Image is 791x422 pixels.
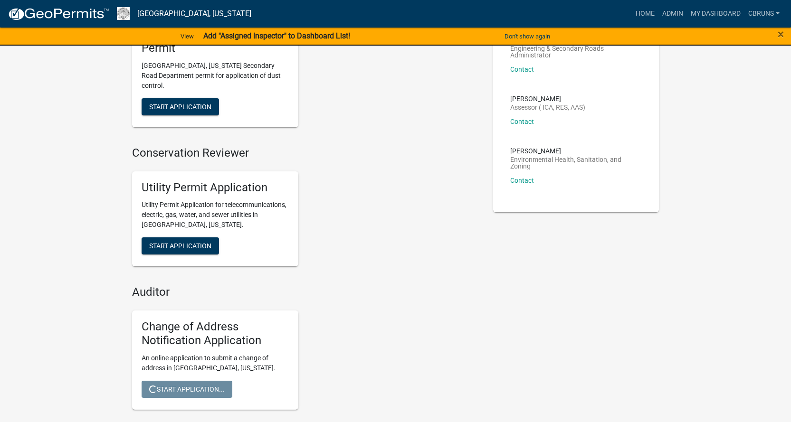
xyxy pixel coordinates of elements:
[510,118,534,125] a: Contact
[142,353,289,373] p: An online application to submit a change of address in [GEOGRAPHIC_DATA], [US_STATE].
[778,28,784,41] span: ×
[149,242,211,250] span: Start Application
[510,156,642,169] p: Environmental Health, Sanitation, and Zoning
[510,95,585,102] p: [PERSON_NAME]
[778,28,784,40] button: Close
[132,285,479,299] h4: Auditor
[142,61,289,91] p: [GEOGRAPHIC_DATA], [US_STATE] Secondary Road Department permit for application of dust control.
[658,5,687,23] a: Admin
[744,5,783,23] a: cbruns
[142,381,232,398] button: Start Application...
[687,5,744,23] a: My Dashboard
[177,28,198,44] a: View
[203,31,350,40] strong: Add "Assigned Inspector" to Dashboard List!
[142,200,289,230] p: Utility Permit Application for telecommunications, electric, gas, water, and sewer utilities in [...
[501,28,554,44] button: Don't show again
[149,103,211,110] span: Start Application
[142,181,289,195] h5: Utility Permit Application
[142,320,289,347] h5: Change of Address Notification Application
[117,7,130,20] img: Franklin County, Iowa
[142,237,219,254] button: Start Application
[149,385,225,393] span: Start Application...
[510,66,534,73] a: Contact
[142,98,219,115] button: Start Application
[510,45,642,58] p: Engineering & Secondary Roads Administrator
[137,6,251,22] a: [GEOGRAPHIC_DATA], [US_STATE]
[632,5,658,23] a: Home
[510,148,642,154] p: [PERSON_NAME]
[510,177,534,184] a: Contact
[132,146,479,160] h4: Conservation Reviewer
[510,104,585,111] p: Assessor ( ICA, RES, AAS)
